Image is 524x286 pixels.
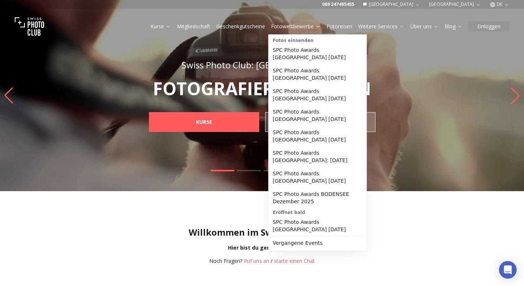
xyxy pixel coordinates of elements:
[6,226,518,238] h1: Willkommen im Swiss Photo Club
[244,257,269,264] a: Ruf uns an
[270,64,366,85] a: SPC Photo Awards [GEOGRAPHIC_DATA] [DATE]
[499,261,517,279] div: Open Intercom Messenger
[196,118,212,126] b: KURSE
[149,112,259,132] a: KURSE
[209,257,242,264] span: Noch Fragen?
[182,59,343,71] span: Swiss Photo Club: [GEOGRAPHIC_DATA]
[445,23,463,30] a: Blog
[270,208,366,215] div: Eröffnet bald
[270,236,366,250] a: Vergangene Events
[270,36,366,43] div: Fotos einsenden
[274,257,315,265] button: starte einen Chat
[407,21,442,32] button: Über uns
[177,23,210,30] a: Mitgliedschaft
[174,21,213,32] button: Mitgliedschaft
[468,21,509,32] button: Einloggen
[209,257,315,265] div: /
[6,244,518,251] div: Hier bist du genau richtig
[327,23,352,30] a: Fotoreisen
[15,12,44,41] img: Swiss photo club
[147,21,174,32] button: Kurse
[270,85,366,105] a: SPC Photo Awards [GEOGRAPHIC_DATA] [DATE]
[133,80,392,97] p: FOTOGRAFIEREN LERNEN
[358,23,404,30] a: Weitere Services
[265,112,375,132] a: GESCHENKGUTSCHEINE
[355,21,407,32] button: Weitere Services
[322,1,354,7] a: 069 247495455
[270,167,366,187] a: SPC Photo Awards [GEOGRAPHIC_DATA] [DATE]
[270,187,366,208] a: SPC Photo Awards BODENSEE Dezember 2025
[410,23,439,30] a: Über uns
[270,126,366,146] a: SPC Photo Awards [GEOGRAPHIC_DATA] [DATE]
[442,21,466,32] button: Blog
[270,43,366,64] a: SPC Photo Awards [GEOGRAPHIC_DATA] [DATE]
[270,105,366,126] a: SPC Photo Awards [GEOGRAPHIC_DATA] [DATE]
[270,146,366,167] a: SPC Photo Awards [GEOGRAPHIC_DATA]: [DATE]
[213,21,268,32] button: Geschenkgutscheine
[216,23,265,30] a: Geschenkgutscheine
[150,23,171,30] a: Kurse
[270,215,366,236] a: SPC Photo Awards [GEOGRAPHIC_DATA] [DATE]
[271,23,321,30] a: Fotowettbewerbe
[324,21,355,32] button: Fotoreisen
[268,21,324,32] button: Fotowettbewerbe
